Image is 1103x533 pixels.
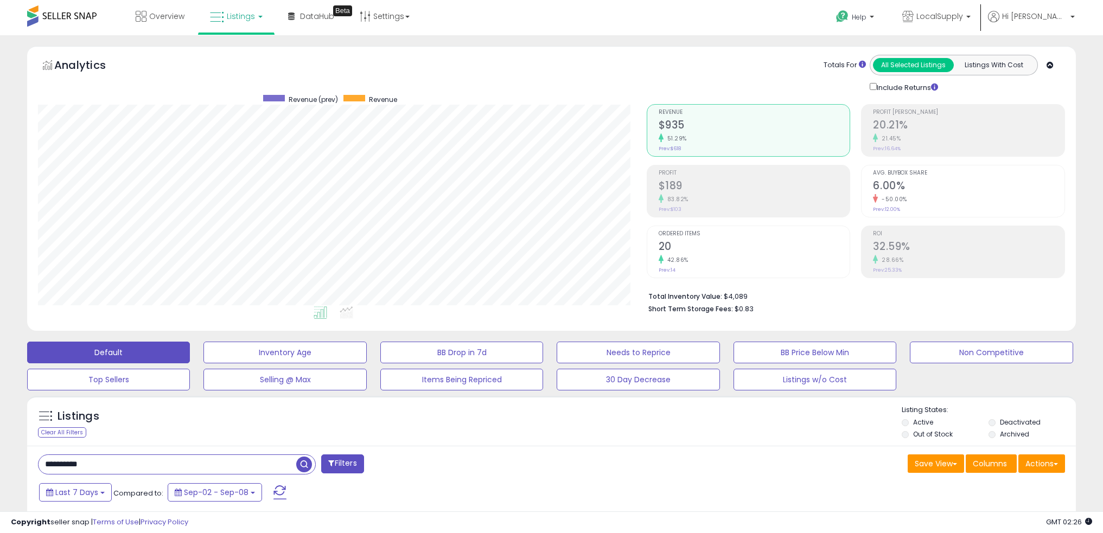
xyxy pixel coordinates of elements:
span: Sep-02 - Sep-08 [184,487,248,498]
span: Revenue (prev) [289,95,338,104]
h5: Listings [58,409,99,424]
small: Prev: 12.00% [873,206,900,213]
h2: $935 [659,119,850,133]
span: 2025-09-18 02:26 GMT [1046,517,1092,527]
h2: 32.59% [873,240,1064,255]
label: Archived [1000,429,1029,439]
small: Prev: 14 [659,267,675,273]
button: Selling @ Max [203,369,366,390]
span: Ordered Items [659,231,850,237]
div: seller snap | | [11,517,188,528]
li: $4,089 [648,289,1057,302]
span: LocalSupply [916,11,963,22]
h2: 20 [659,240,850,255]
span: $0.83 [735,304,754,314]
small: 28.66% [878,256,903,264]
button: Save View [908,454,964,473]
a: Help [827,2,885,35]
a: Terms of Use [93,517,139,527]
button: Top Sellers [27,369,190,390]
div: Include Returns [862,81,951,93]
button: 30 Day Decrease [557,369,719,390]
small: 42.86% [664,256,688,264]
label: Out of Stock [913,429,953,439]
span: Avg. Buybox Share [873,170,1064,176]
button: Actions [1018,454,1065,473]
button: Items Being Repriced [380,369,543,390]
span: Help [852,12,866,22]
span: DataHub [300,11,334,22]
span: Hi [PERSON_NAME] [1002,11,1067,22]
button: Columns [966,454,1017,473]
span: Revenue [369,95,397,104]
span: Profit [PERSON_NAME] [873,110,1064,115]
small: Prev: $618 [659,145,681,152]
button: Last 7 Days [39,483,112,502]
h2: 20.21% [873,119,1064,133]
span: ROI [873,231,1064,237]
a: Privacy Policy [141,517,188,527]
small: Prev: $103 [659,206,681,213]
small: Prev: 25.33% [873,267,902,273]
small: 51.29% [664,134,687,143]
div: Clear All Filters [38,427,86,438]
button: BB Price Below Min [734,342,896,363]
h2: $189 [659,179,850,194]
button: Listings With Cost [953,58,1034,72]
button: Default [27,342,190,363]
button: Inventory Age [203,342,366,363]
h2: 6.00% [873,179,1064,194]
button: Needs to Reprice [557,342,719,363]
small: 21.45% [878,134,901,143]
span: Profit [659,170,850,176]
a: Hi [PERSON_NAME] [988,11,1075,35]
div: Totals For [824,60,866,70]
span: Columns [973,458,1007,469]
h5: Analytics [54,57,127,75]
i: Get Help [836,10,849,23]
button: Non Competitive [910,342,1073,363]
small: 83.82% [664,195,688,203]
button: Sep-02 - Sep-08 [168,483,262,502]
span: Overview [149,11,184,22]
div: Tooltip anchor [333,5,352,16]
span: Compared to: [113,488,163,498]
span: Revenue [659,110,850,115]
label: Deactivated [1000,418,1041,427]
button: BB Drop in 7d [380,342,543,363]
p: Listing States: [902,405,1076,415]
small: Prev: 16.64% [873,145,901,152]
span: Last 7 Days [55,487,98,498]
button: All Selected Listings [873,58,954,72]
button: Filters [321,454,364,473]
b: Short Term Storage Fees: [648,304,733,313]
strong: Copyright [11,517,50,527]
label: Active [913,418,933,427]
button: Listings w/o Cost [734,369,896,390]
b: Total Inventory Value: [648,292,722,301]
small: -50.00% [878,195,907,203]
span: Listings [227,11,255,22]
